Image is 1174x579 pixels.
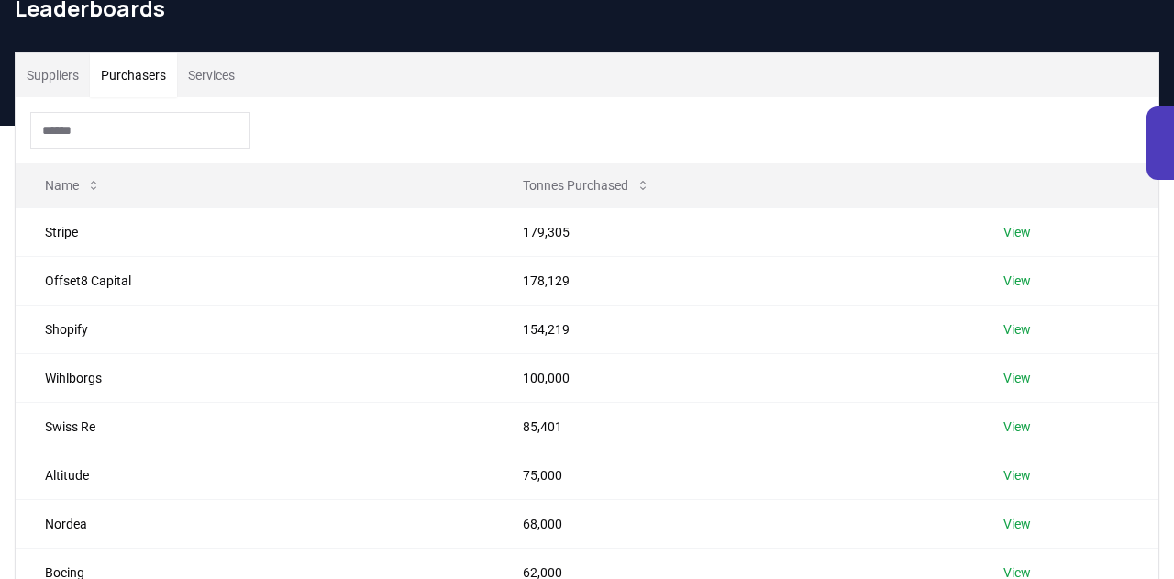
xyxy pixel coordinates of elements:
td: Swiss Re [16,402,493,451]
a: View [1003,272,1031,290]
td: Offset8 Capital [16,256,493,305]
button: Purchasers [90,53,177,97]
td: Nordea [16,499,493,548]
a: View [1003,223,1031,241]
td: 179,305 [493,207,974,256]
button: Tonnes Purchased [508,167,665,204]
a: View [1003,418,1031,436]
td: Altitude [16,451,493,499]
td: Wihlborgs [16,353,493,402]
a: View [1003,320,1031,339]
td: Shopify [16,305,493,353]
td: 68,000 [493,499,974,548]
td: 85,401 [493,402,974,451]
a: View [1003,466,1031,484]
td: 75,000 [493,451,974,499]
button: Suppliers [16,53,90,97]
td: Stripe [16,207,493,256]
td: 154,219 [493,305,974,353]
a: View [1003,369,1031,387]
button: Name [30,167,116,204]
td: 178,129 [493,256,974,305]
td: 100,000 [493,353,974,402]
a: View [1003,515,1031,533]
button: Services [177,53,246,97]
